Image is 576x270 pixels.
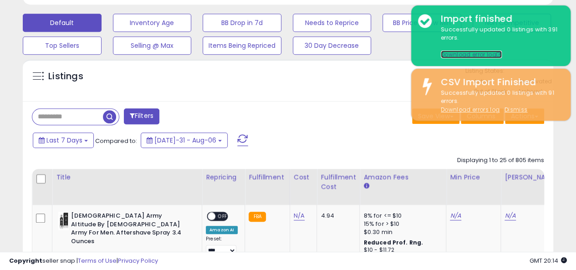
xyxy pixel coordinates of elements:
[505,106,527,113] u: Dismiss
[382,14,461,32] button: BB Price Below Min
[321,212,352,220] div: 4.94
[206,226,238,234] div: Amazon AI
[505,211,515,220] a: N/A
[465,67,553,76] p: Listing States:
[141,132,228,148] button: [DATE]-31 - Aug-06
[203,14,281,32] button: BB Drop in 7d
[363,220,439,228] div: 15% for > $10
[124,108,159,124] button: Filters
[23,14,102,32] button: Default
[95,137,137,145] span: Compared to:
[46,136,82,145] span: Last 7 Days
[23,36,102,55] button: Top Sellers
[249,212,265,222] small: FBA
[441,106,500,113] a: Download errors log
[33,132,94,148] button: Last 7 Days
[293,36,372,55] button: 30 Day Decrease
[78,256,117,265] a: Terms of Use
[434,89,564,114] div: Successfully updated 0 listings with 91 errors.
[203,36,281,55] button: Items Being Repriced
[450,211,461,220] a: N/A
[206,173,241,182] div: Repricing
[441,51,502,58] a: Download error log
[48,70,83,83] h5: Listings
[363,173,442,182] div: Amazon Fees
[206,236,238,256] div: Preset:
[434,76,564,89] div: CSV Import Finished
[118,256,158,265] a: Privacy Policy
[113,36,192,55] button: Selling @ Max
[434,12,564,25] div: Import finished
[363,212,439,220] div: 8% for <= $10
[363,239,423,246] b: Reduced Prof. Rng.
[505,173,559,182] div: [PERSON_NAME]
[363,182,369,190] small: Amazon Fees.
[294,211,305,220] a: N/A
[457,156,544,165] div: Displaying 1 to 25 of 805 items
[9,256,42,265] strong: Copyright
[434,25,564,59] div: Successfully updated 0 listings with 391 errors.
[58,212,69,230] img: 31U6mVeLNNL._SL40_.jpg
[294,173,313,182] div: Cost
[249,173,285,182] div: Fulfillment
[113,14,192,32] button: Inventory Age
[56,173,198,182] div: Title
[154,136,216,145] span: [DATE]-31 - Aug-06
[363,228,439,236] div: $0.30 min
[215,213,230,220] span: OFF
[71,212,182,248] b: [DEMOGRAPHIC_DATA] Army Altitude By [DEMOGRAPHIC_DATA] Army For Men. Aftershave Spray 3.4 Ounces
[450,173,497,182] div: Min Price
[530,256,567,265] span: 2025-08-14 20:14 GMT
[9,257,158,265] div: seller snap | |
[321,173,356,192] div: Fulfillment Cost
[293,14,372,32] button: Needs to Reprice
